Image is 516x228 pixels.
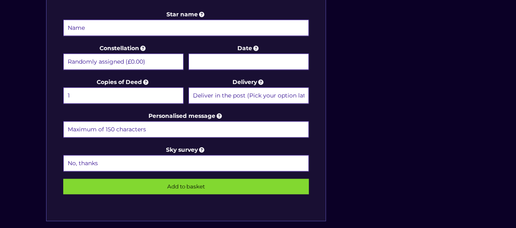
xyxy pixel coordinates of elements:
label: Copies of Deed [63,77,184,105]
select: Copies of Deed [63,87,184,104]
select: Sky survey [63,155,309,171]
a: Sky survey [166,146,206,153]
label: Personalised message [63,111,309,139]
label: Date [188,43,309,71]
input: Date [188,53,309,70]
input: Add to basket [63,179,309,194]
input: Star name [63,20,309,36]
input: Personalised message [63,121,309,137]
label: Constellation [63,43,184,71]
label: Star name [63,9,309,37]
select: Delivery [188,87,309,104]
label: Delivery [188,77,309,105]
select: Constellation [63,53,184,70]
